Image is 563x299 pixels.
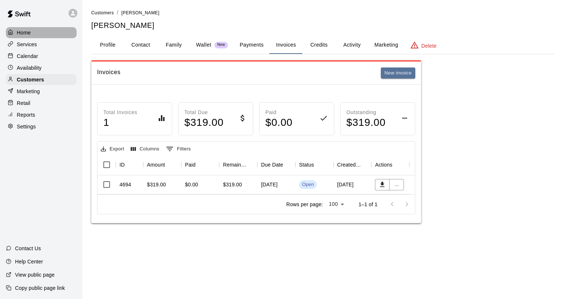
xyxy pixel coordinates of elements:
[91,36,124,54] button: Profile
[116,154,143,175] div: ID
[283,160,294,170] button: Sort
[164,143,193,155] button: Show filters
[165,160,175,170] button: Sort
[6,39,77,50] a: Services
[358,201,378,208] p: 1–1 of 1
[361,160,371,170] button: Sort
[422,42,437,50] p: Delete
[346,109,386,116] p: Outstanding
[147,181,166,188] div: $319.00
[265,109,292,116] p: Paid
[302,181,314,188] div: Open
[196,41,211,49] p: Wallet
[214,43,228,47] span: New
[299,154,314,175] div: Status
[125,160,135,170] button: Sort
[302,36,335,54] button: Credits
[337,154,361,175] div: Created On
[97,68,121,79] h6: Invoices
[121,10,159,15] span: [PERSON_NAME]
[286,201,323,208] p: Rows per page:
[184,116,224,129] h4: $ 319.00
[223,154,247,175] div: Remaining
[17,88,40,95] p: Marketing
[389,179,404,190] button: ...
[17,76,44,83] p: Customers
[91,36,554,54] div: basic tabs example
[17,29,31,36] p: Home
[184,109,224,116] p: Total Due
[6,62,77,73] a: Availability
[15,271,55,278] p: View public page
[143,154,181,175] div: Amount
[326,199,347,209] div: 100
[371,154,409,175] div: Actions
[15,245,41,252] p: Contact Us
[15,284,65,292] p: Copy public page link
[6,86,77,97] a: Marketing
[17,41,37,48] p: Services
[334,154,372,175] div: Created On
[6,74,77,85] a: Customers
[257,175,295,194] div: [DATE]
[219,154,257,175] div: Remaining
[91,9,554,17] nav: breadcrumb
[6,121,77,132] a: Settings
[247,160,257,170] button: Sort
[129,143,161,155] button: Select columns
[381,68,415,79] button: New invoice
[314,160,324,170] button: Sort
[6,98,77,109] a: Retail
[103,116,137,129] h4: 1
[6,109,77,120] a: Reports
[346,116,386,129] h4: $ 319.00
[295,154,334,175] div: Status
[375,154,392,175] div: Actions
[185,154,196,175] div: Paid
[91,10,114,15] a: Customers
[195,160,206,170] button: Sort
[375,179,390,190] button: Download PDF
[17,52,38,60] p: Calendar
[6,27,77,38] a: Home
[234,36,269,54] button: Payments
[157,36,190,54] button: Family
[17,123,36,130] p: Settings
[181,154,220,175] div: Paid
[269,36,302,54] button: Invoices
[103,109,137,116] p: Total Invoices
[223,181,242,188] div: $319.00
[17,111,35,118] p: Reports
[265,116,292,129] h4: $ 0.00
[335,36,368,54] button: Activity
[99,143,126,155] button: Export
[119,154,125,175] div: ID
[124,36,157,54] button: Contact
[368,36,404,54] button: Marketing
[185,181,198,188] div: $0.00
[147,154,165,175] div: Amount
[15,258,43,265] p: Help Center
[6,51,77,62] a: Calendar
[17,64,42,72] p: Availability
[17,99,30,107] p: Retail
[392,160,402,170] button: Sort
[119,181,131,188] div: 4694
[91,21,554,30] h5: [PERSON_NAME]
[117,9,118,17] li: /
[261,154,283,175] div: Due Date
[257,154,295,175] div: Due Date
[334,175,372,194] div: [DATE]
